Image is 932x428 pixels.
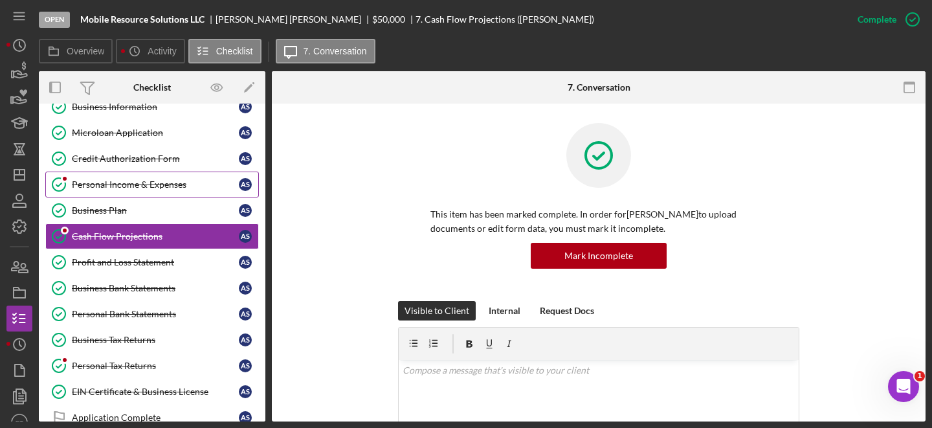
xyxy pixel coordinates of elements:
[533,301,601,321] button: Request Docs
[216,14,372,25] div: [PERSON_NAME] [PERSON_NAME]
[239,359,252,372] div: A S
[304,46,367,56] label: 7. Conversation
[372,14,405,25] span: $50,000
[239,411,252,424] div: A S
[16,419,23,426] text: PT
[568,82,630,93] div: 7. Conversation
[405,301,469,321] div: Visible to Client
[239,178,252,191] div: A S
[45,223,259,249] a: Cash Flow ProjectionsAS
[416,14,594,25] div: 7. Cash Flow Projections ([PERSON_NAME])
[116,39,184,63] button: Activity
[45,120,259,146] a: Microloan ApplicationAS
[239,256,252,269] div: A S
[39,12,70,28] div: Open
[67,46,104,56] label: Overview
[72,257,239,267] div: Profit and Loss Statement
[430,207,767,236] p: This item has been marked complete. In order for [PERSON_NAME] to upload documents or edit form d...
[45,301,259,327] a: Personal Bank StatementsAS
[239,152,252,165] div: A S
[80,14,205,25] b: Mobile Resource Solutions LLC
[39,39,113,63] button: Overview
[239,385,252,398] div: A S
[72,179,239,190] div: Personal Income & Expenses
[239,308,252,321] div: A S
[398,301,476,321] button: Visible to Client
[845,6,926,32] button: Complete
[72,231,239,242] div: Cash Flow Projections
[72,387,239,397] div: EIN Certificate & Business License
[239,333,252,346] div: A S
[45,353,259,379] a: Personal Tax ReturnsAS
[216,46,253,56] label: Checklist
[45,146,259,172] a: Credit Authorization FormAS
[45,197,259,223] a: Business PlanAS
[72,102,239,112] div: Business Information
[72,412,239,423] div: Application Complete
[133,82,171,93] div: Checklist
[45,327,259,353] a: Business Tax ReturnsAS
[239,126,252,139] div: A S
[72,283,239,293] div: Business Bank Statements
[72,153,239,164] div: Credit Authorization Form
[564,243,633,269] div: Mark Incomplete
[489,301,520,321] div: Internal
[72,309,239,319] div: Personal Bank Statements
[72,361,239,371] div: Personal Tax Returns
[45,249,259,275] a: Profit and Loss StatementAS
[239,100,252,113] div: A S
[72,335,239,345] div: Business Tax Returns
[482,301,527,321] button: Internal
[276,39,375,63] button: 7. Conversation
[45,172,259,197] a: Personal Income & ExpensesAS
[239,230,252,243] div: A S
[72,128,239,138] div: Microloan Application
[531,243,667,269] button: Mark Incomplete
[148,46,176,56] label: Activity
[915,371,925,381] span: 1
[239,282,252,295] div: A S
[540,301,594,321] div: Request Docs
[45,94,259,120] a: Business InformationAS
[188,39,261,63] button: Checklist
[45,275,259,301] a: Business Bank StatementsAS
[45,379,259,405] a: EIN Certificate & Business LicenseAS
[239,204,252,217] div: A S
[72,205,239,216] div: Business Plan
[858,6,896,32] div: Complete
[888,371,919,402] iframe: Intercom live chat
